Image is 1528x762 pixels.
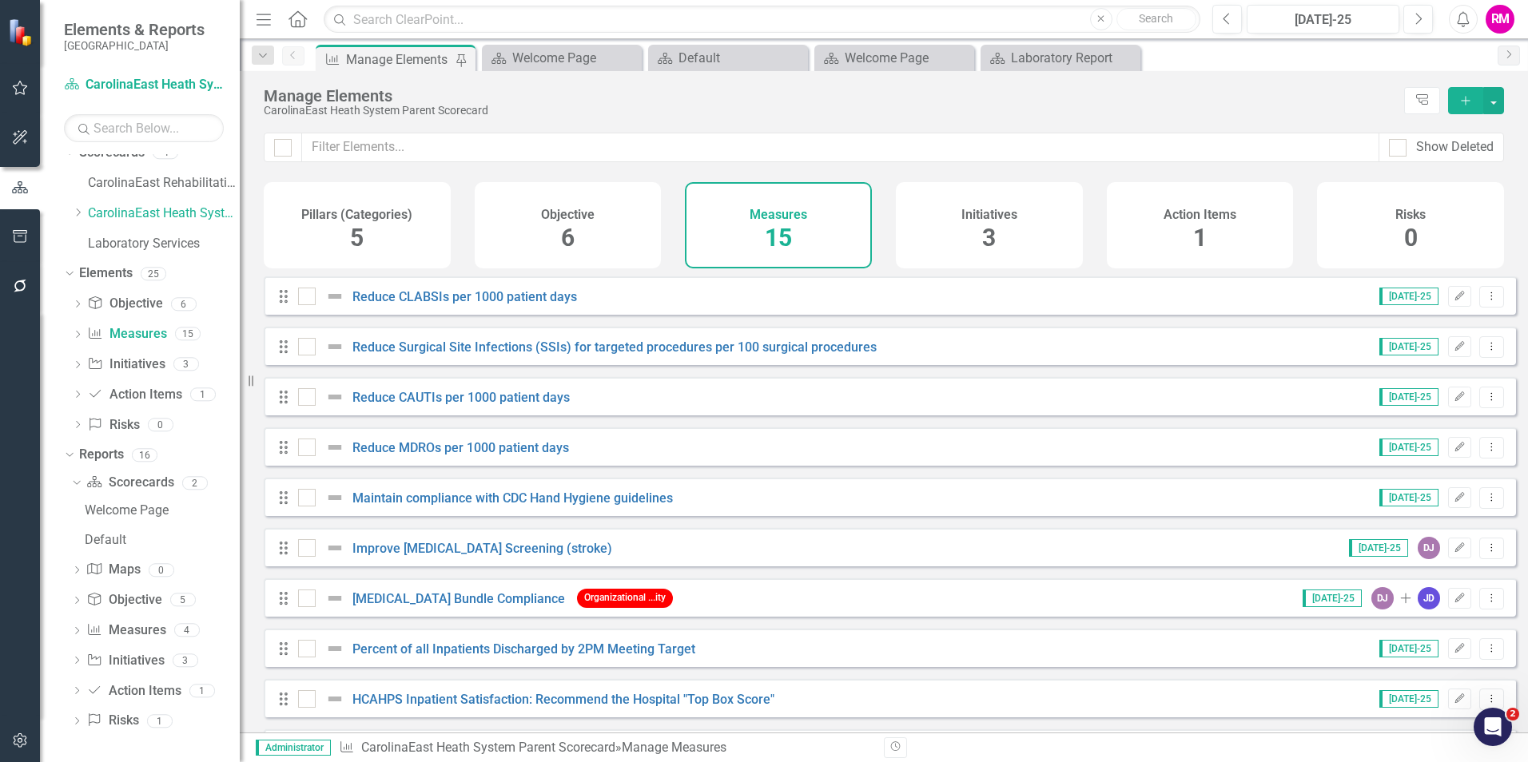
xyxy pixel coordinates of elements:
a: Laboratory Report [985,48,1136,68]
a: Default [652,48,804,68]
input: Filter Elements... [301,133,1379,162]
a: Welcome Page [486,48,638,68]
div: DJ [1371,587,1394,609]
div: 1 [190,387,216,401]
button: Search [1116,8,1196,30]
a: Reports [79,446,124,464]
a: Objective [87,295,162,313]
img: Not Defined [325,287,344,306]
div: 3 [173,358,199,371]
a: CarolinaEast Heath System Parent Scorecard [88,204,240,223]
button: [DATE]-25 [1247,5,1399,34]
span: [DATE]-25 [1379,338,1438,355]
button: RM [1486,5,1514,34]
div: 3 [173,653,198,667]
span: 1 [1193,224,1207,252]
div: Default [85,533,240,547]
div: 16 [132,448,157,462]
input: Search ClearPoint... [324,6,1200,34]
span: Organizational ...ity [577,589,673,607]
a: Default [81,527,240,553]
a: Risks [86,712,138,730]
div: 0 [149,563,174,577]
a: Reduce MDROs per 1000 patient days [352,440,569,455]
h4: Measures [750,208,807,222]
img: Not Defined [325,337,344,356]
a: Maps [86,561,140,579]
a: Scorecards [86,474,173,492]
a: Welcome Page [81,498,240,523]
span: Administrator [256,740,331,756]
span: [DATE]-25 [1379,640,1438,657]
a: Elements [79,264,133,283]
div: 6 [171,297,197,311]
span: [DATE]-25 [1379,388,1438,406]
div: Default [678,48,804,68]
span: 15 [765,224,792,252]
div: JD [1418,587,1440,609]
div: Manage Elements [346,50,452,69]
span: [DATE]-25 [1379,489,1438,506]
span: [DATE]-25 [1349,539,1408,557]
h4: Action Items [1164,208,1236,222]
span: 3 [982,224,996,252]
a: Initiatives [87,355,165,374]
div: 1 [147,714,173,728]
img: ClearPoint Strategy [8,18,36,46]
div: 2 [182,476,208,490]
a: Objective [86,591,161,609]
a: Measures [87,325,166,343]
div: Welcome Page [512,48,638,68]
span: [DATE]-25 [1379,690,1438,708]
a: CarolinaEast Heath System Parent Scorecard [361,740,615,755]
div: CarolinaEast Heath System Parent Scorecard [264,105,1396,117]
div: » Manage Measures [339,739,872,757]
a: Action Items [86,682,181,700]
a: Measures [86,621,165,640]
span: [DATE]-25 [1379,288,1438,305]
a: Reduce Surgical Site Infections (SSIs) for targeted procedures per 100 surgical procedures [352,339,877,355]
a: Percent of all Inpatients Discharged by 2PM Meeting Target [352,641,695,657]
img: Not Defined [325,689,344,708]
span: Search [1139,12,1173,25]
a: CarolinaEast Rehabilitation [88,174,240,192]
input: Search Below... [64,114,224,142]
a: [MEDICAL_DATA] Bundle Compliance [352,591,565,606]
a: HCAHPS Inpatient Satisfaction: Recommend the Hospital "Top Box Score" [352,692,774,707]
span: [DATE]-25 [1379,439,1438,456]
a: Laboratory Services [88,235,240,253]
div: Laboratory Report [1011,48,1136,68]
span: Elements & Reports [64,20,205,39]
h4: Initiatives [961,208,1017,222]
span: 5 [350,224,364,252]
div: 0 [148,418,173,431]
small: [GEOGRAPHIC_DATA] [64,39,205,52]
a: Reduce CAUTIs per 1000 patient days [352,390,570,405]
div: Manage Elements [264,87,1396,105]
div: 5 [170,593,196,607]
div: 1 [189,684,215,697]
div: [DATE]-25 [1252,10,1394,30]
span: 2 [1506,708,1519,720]
a: Maintain compliance with CDC Hand Hygiene guidelines [352,490,673,506]
a: Improve [MEDICAL_DATA] Screening (stroke) [352,541,612,556]
span: [DATE]-25 [1303,589,1362,607]
a: Action Items [87,386,181,404]
div: DJ [1418,537,1440,559]
div: Show Deleted [1416,138,1494,157]
span: 0 [1404,224,1418,252]
img: Not Defined [325,387,344,407]
h4: Objective [541,208,595,222]
div: 25 [141,267,166,280]
h4: Pillars (Categories) [301,208,412,222]
img: Not Defined [325,639,344,658]
span: 6 [561,224,575,252]
div: 4 [174,624,200,637]
a: Initiatives [86,652,164,670]
img: Not Defined [325,438,344,457]
div: Welcome Page [845,48,970,68]
iframe: Intercom live chat [1474,708,1512,746]
a: Risks [87,416,139,435]
a: Welcome Page [818,48,970,68]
